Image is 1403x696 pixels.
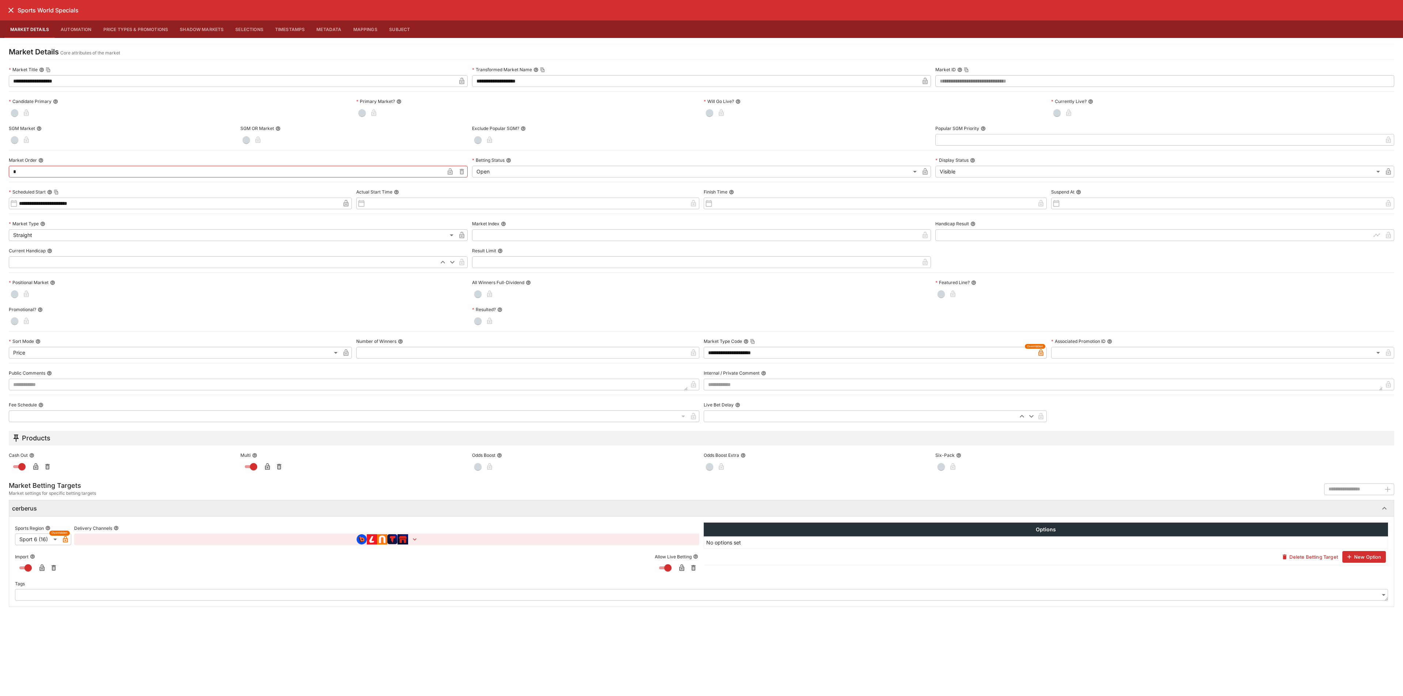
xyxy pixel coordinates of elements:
p: Fee Schedule [9,402,37,408]
button: Internal / Private Comment [761,371,766,376]
button: Live Bet Delay [735,402,740,408]
button: Copy To Clipboard [54,190,59,195]
p: Currently Live? [1051,98,1087,104]
button: Number of Winners [398,339,403,344]
td: No options set [704,536,1388,549]
button: Odds Boost [497,453,502,458]
p: Core attributes of the market [60,49,120,57]
p: Primary Market? [356,98,395,104]
button: Market Type [40,221,45,226]
button: Market IDCopy To Clipboard [957,67,962,72]
button: New Option [1342,551,1386,563]
p: SGM Market [9,125,35,131]
h6: Sports World Specials [18,7,79,14]
p: Delivery Channels [74,525,112,531]
p: Sort Mode [9,338,34,344]
button: Suspend At [1076,190,1081,195]
button: Featured Line? [971,280,976,285]
button: Scheduled StartCopy To Clipboard [47,190,52,195]
p: Exclude Popular SGM? [472,125,519,131]
p: SGM OR Market [240,125,274,131]
button: Public Comments [47,371,52,376]
img: brand [377,534,387,544]
button: Allow Live Betting [693,554,698,559]
p: Market Index [472,221,499,227]
h5: Products [22,434,50,442]
button: Current Handicap [47,248,52,253]
button: Automation [55,20,98,38]
button: Subject [383,20,416,38]
p: Associated Promotion ID [1051,338,1106,344]
button: Exclude Popular SGM? [521,126,526,131]
button: Market Type CodeCopy To Clipboard [744,339,749,344]
button: All Winners Full-Dividend [526,280,531,285]
p: Number of Winners [356,338,396,344]
p: Promotional? [9,306,36,313]
button: Metadata [311,20,347,38]
p: Market Title [9,66,38,73]
p: Featured Line? [935,279,970,286]
p: Transformed Market Name [472,66,532,73]
button: Delete Betting Target [1278,551,1342,563]
div: Open [472,166,919,177]
span: Overridden [52,531,68,535]
p: Suspend At [1051,189,1075,195]
button: Copy To Clipboard [750,339,755,344]
p: Market Order [9,157,37,163]
p: Actual Start Time [356,189,392,195]
p: Market Type Code [704,338,742,344]
button: Copy To Clipboard [540,67,545,72]
button: Currently Live? [1088,99,1093,104]
p: Internal / Private Comment [704,370,760,376]
div: Price [9,347,340,359]
button: Resulted? [497,307,502,312]
img: brand [357,534,367,544]
button: Price Types & Promotions [98,20,174,38]
button: Transformed Market NameCopy To Clipboard [533,67,539,72]
button: Actual Start Time [394,190,399,195]
button: Mappings [347,20,383,38]
p: Allow Live Betting [655,554,692,560]
button: Delivery Channels [114,525,119,531]
p: Resulted? [472,306,496,313]
button: Odds Boost Extra [741,453,746,458]
button: Six-Pack [956,453,961,458]
p: Current Handicap [9,248,46,254]
button: Sort Mode [35,339,41,344]
div: Visible [935,166,1383,177]
button: Sports Region [45,525,50,531]
p: Finish Time [704,189,727,195]
div: Sport 6 (16) [15,534,60,545]
p: Popular SGM Priority [935,125,979,131]
button: Candidate Primary [53,99,58,104]
button: Selections [229,20,269,38]
p: Market Type [9,221,39,227]
p: Public Comments [9,370,45,376]
button: Cash Out [29,453,34,458]
p: Betting Status [472,157,505,163]
p: Positional Market [9,279,49,286]
p: Will Go Live? [704,98,734,104]
p: Sports Region [15,525,44,531]
p: Result Limit [472,248,496,254]
p: Import [15,554,28,560]
p: All Winners Full-Dividend [472,279,524,286]
button: Copy To Clipboard [964,67,969,72]
button: Copy To Clipboard [46,67,51,72]
button: Market Details [4,20,55,38]
button: Fee Schedule [38,402,43,408]
button: Will Go Live? [735,99,741,104]
button: SGM OR Market [275,126,281,131]
button: Market Order [38,158,43,163]
th: Options [704,523,1388,536]
button: Primary Market? [396,99,402,104]
button: close [4,4,18,17]
p: Six-Pack [935,452,955,458]
div: Straight [9,229,456,241]
button: Positional Market [50,280,55,285]
p: Tags [15,581,25,587]
button: Betting Status [506,158,511,163]
p: Display Status [935,157,969,163]
img: brand [398,534,408,544]
img: brand [367,534,377,544]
